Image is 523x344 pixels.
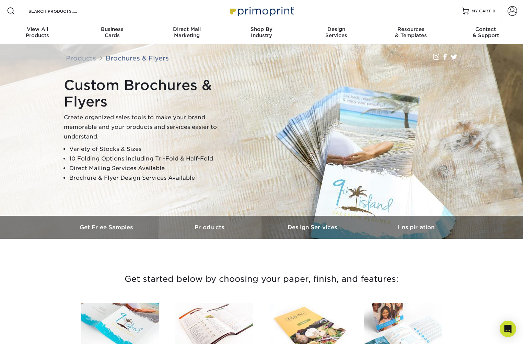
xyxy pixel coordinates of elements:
input: SEARCH PRODUCTS..... [28,7,95,15]
h3: Get Free Samples [56,224,159,231]
a: Brochures & Flyers [106,54,169,62]
a: Resources& Templates [374,22,449,44]
div: Cards [75,26,150,38]
a: Design Services [261,216,364,239]
span: Resources [374,26,449,32]
a: Get Free Samples [56,216,159,239]
span: Direct Mail [149,26,224,32]
h3: Get started below by choosing your paper, finish, and features: [61,264,462,295]
h1: Custom Brochures & Flyers [64,77,235,110]
h3: Inspiration [364,224,467,231]
span: Shop By [224,26,299,32]
div: Marketing [149,26,224,38]
span: Business [75,26,150,32]
li: 10 Folding Options including Tri-Fold & Half-Fold [69,154,235,164]
div: Open Intercom Messenger [500,321,516,337]
a: Products [66,54,96,62]
p: Create organized sales tools to make your brand memorable and your products and services easier t... [64,113,235,142]
a: BusinessCards [75,22,150,44]
h3: Design Services [261,224,364,231]
span: Contact [448,26,523,32]
span: 0 [492,9,496,13]
a: Products [159,216,261,239]
span: MY CART [472,8,491,14]
a: Inspiration [364,216,467,239]
a: Direct MailMarketing [149,22,224,44]
img: Primoprint [227,3,296,18]
li: Variety of Stocks & Sizes [69,144,235,154]
div: & Templates [374,26,449,38]
a: Contact& Support [448,22,523,44]
li: Direct Mailing Services Available [69,164,235,173]
li: Brochure & Flyer Design Services Available [69,173,235,183]
div: Industry [224,26,299,38]
h3: Products [159,224,261,231]
div: & Support [448,26,523,38]
div: Services [299,26,374,38]
a: DesignServices [299,22,374,44]
a: Shop ByIndustry [224,22,299,44]
span: Design [299,26,374,32]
